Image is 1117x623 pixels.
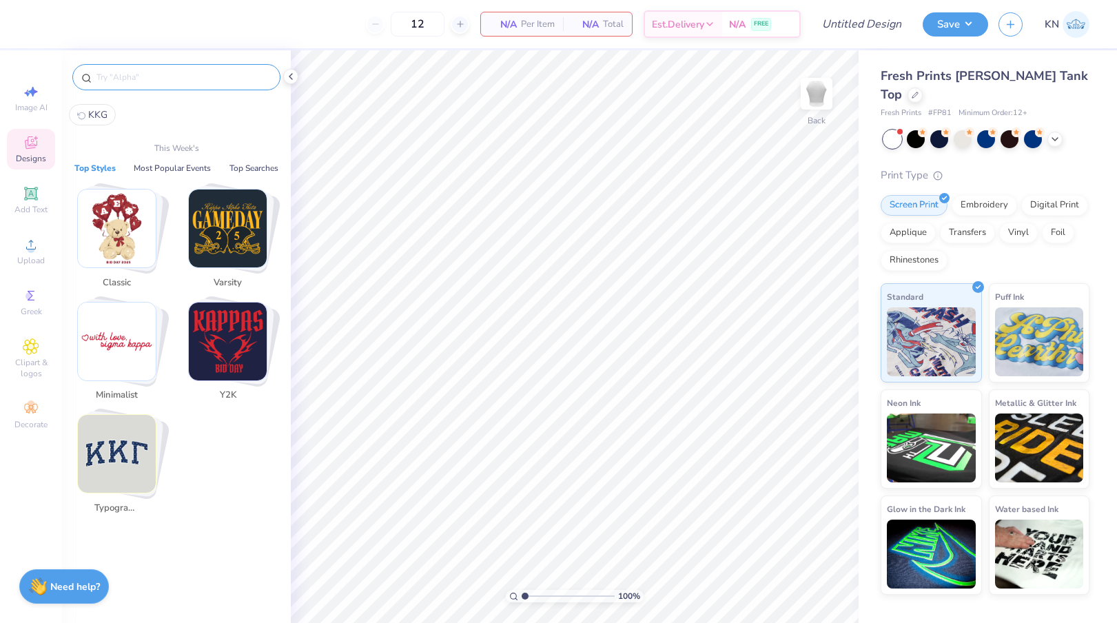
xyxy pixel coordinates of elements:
span: Image AI [15,102,48,113]
span: Glow in the Dark Ink [887,502,965,516]
img: Puff Ink [995,307,1084,376]
span: # FP81 [928,108,952,119]
button: Stack Card Button Y2K [180,302,284,408]
span: N/A [729,17,746,32]
img: Standard [887,307,976,376]
span: 100 % [618,590,640,602]
input: Try "Alpha" [95,70,271,84]
button: Stack Card Button Varsity [180,189,284,295]
span: FREE [754,19,768,29]
span: Standard [887,289,923,304]
button: Stack Card Button Minimalist [69,302,173,408]
span: KN [1045,17,1059,32]
span: Upload [17,255,45,266]
button: Most Popular Events [130,161,215,175]
button: Save [923,12,988,37]
span: Total [603,17,624,32]
div: Foil [1042,223,1074,243]
span: Minimalist [94,389,139,402]
img: Back [803,80,830,108]
strong: Need help? [50,580,100,593]
span: KKG [88,108,107,121]
div: Applique [881,223,936,243]
img: Y2K [189,303,267,380]
div: Rhinestones [881,250,947,271]
span: Clipart & logos [7,357,55,379]
a: KN [1045,11,1089,38]
div: Transfers [940,223,995,243]
span: Y2K [205,389,250,402]
span: Minimum Order: 12 + [959,108,1027,119]
img: Classic [78,190,156,267]
span: Greek [21,306,42,317]
span: Per Item [521,17,555,32]
img: Neon Ink [887,413,976,482]
span: Classic [94,276,139,290]
button: Stack Card Button Classic [69,189,173,295]
div: Embroidery [952,195,1017,216]
button: Top Searches [225,161,283,175]
div: Back [808,114,826,127]
img: Metallic & Glitter Ink [995,413,1084,482]
img: Kayleigh Nario [1063,11,1089,38]
p: This Week's [154,142,199,154]
span: N/A [571,17,599,32]
span: Add Text [14,204,48,215]
button: Stack Card Button Typography [69,414,173,520]
span: Est. Delivery [652,17,704,32]
div: Vinyl [999,223,1038,243]
span: Neon Ink [887,396,921,410]
span: Fresh Prints [881,108,921,119]
span: Metallic & Glitter Ink [995,396,1076,410]
img: Varsity [189,190,267,267]
span: Designs [16,153,46,164]
span: Decorate [14,419,48,430]
input: Untitled Design [811,10,912,38]
div: Print Type [881,167,1089,183]
span: Fresh Prints [PERSON_NAME] Tank Top [881,68,1088,103]
span: Typography [94,502,139,515]
span: Puff Ink [995,289,1024,304]
img: Water based Ink [995,520,1084,589]
span: Varsity [205,276,250,290]
div: Screen Print [881,195,947,216]
span: N/A [489,17,517,32]
span: Water based Ink [995,502,1058,516]
div: Digital Print [1021,195,1088,216]
button: Top Styles [70,161,120,175]
img: Minimalist [78,303,156,380]
button: KKG0 [69,104,116,125]
img: Typography [78,415,156,493]
input: – – [391,12,444,37]
img: Glow in the Dark Ink [887,520,976,589]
